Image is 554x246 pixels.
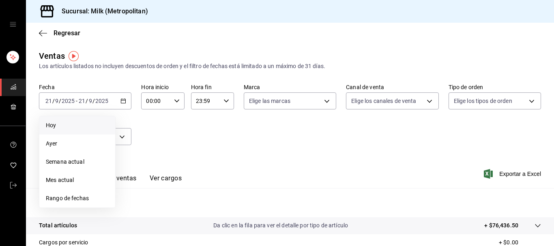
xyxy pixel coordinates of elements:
[55,98,59,104] input: --
[105,174,137,188] button: Ver ventas
[61,98,75,104] input: ----
[46,139,109,148] span: Ayer
[484,221,518,230] p: + $76,436.50
[78,98,86,104] input: --
[213,221,348,230] p: Da clic en la fila para ver el detalle por tipo de artículo
[485,169,541,179] button: Exportar a Excel
[46,194,109,203] span: Rango de fechas
[46,176,109,184] span: Mes actual
[39,29,80,37] button: Regresar
[39,84,131,90] label: Fecha
[52,98,55,104] span: /
[46,158,109,166] span: Semana actual
[55,6,148,16] h3: Sucursal: Milk (Metropolitan)
[39,62,541,71] div: Los artículos listados no incluyen descuentos de orden y el filtro de fechas está limitado a un m...
[45,98,52,104] input: --
[95,98,109,104] input: ----
[59,98,61,104] span: /
[454,97,512,105] span: Elige los tipos de orden
[39,198,541,207] p: Resumen
[249,97,290,105] span: Elige las marcas
[76,98,77,104] span: -
[88,98,92,104] input: --
[39,50,65,62] div: Ventas
[46,121,109,130] span: Hoy
[10,21,16,28] button: open drawer
[54,29,80,37] span: Regresar
[449,84,541,90] label: Tipo de orden
[191,84,234,90] label: Hora fin
[150,174,182,188] button: Ver cargos
[346,84,438,90] label: Canal de venta
[92,98,95,104] span: /
[52,174,182,188] div: navigation tabs
[244,84,336,90] label: Marca
[351,97,416,105] span: Elige los canales de venta
[69,51,79,61] img: Tooltip marker
[86,98,88,104] span: /
[39,221,77,230] p: Total artículos
[141,84,184,90] label: Hora inicio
